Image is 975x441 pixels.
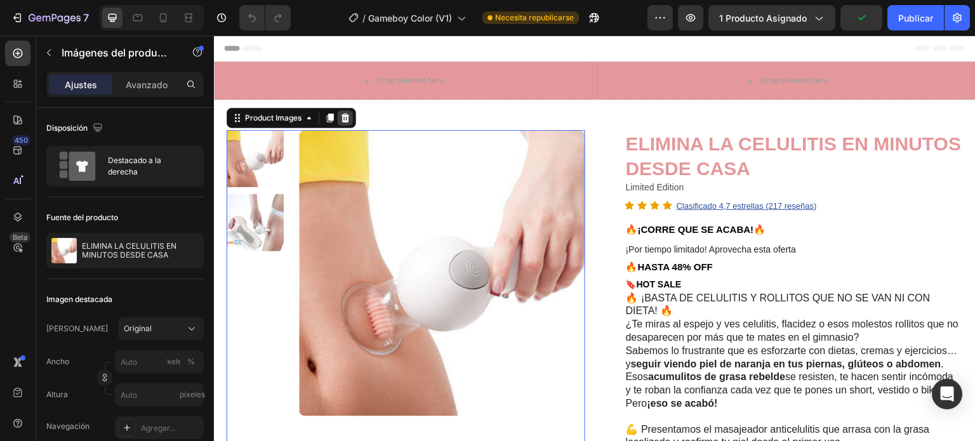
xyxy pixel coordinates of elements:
font: / [362,13,366,23]
iframe: Área de diseño [214,36,975,441]
div: Deshacer/Rehacer [239,5,291,30]
strong: ¡eso se acabó! [434,362,504,373]
strong: 🔥HASTA 48% OFF [412,226,499,237]
p: 💪 Presentamos el masajeador anticelulitis que arrasa con la grasa localizada y reafirma tu piel d... [412,388,748,415]
font: Altura [46,390,68,399]
button: 1 producto asignado [708,5,835,30]
font: Dominio: [DOMAIN_NAME] [33,33,142,43]
font: píxeles [161,357,186,366]
font: Ajustes [65,79,97,90]
u: Clasificado 4,7 estrellas (217 reseñas) [463,166,603,175]
font: Palabras clave [149,74,202,84]
strong: 🔥¡CORRE QUE SE ACABA!🔥 [412,188,552,199]
font: Dominio [67,74,97,84]
font: Imagen destacada [46,294,112,304]
div: Product Images [29,77,90,88]
font: píxeles [180,390,205,399]
font: Agregar... [141,423,175,433]
font: Navegación [46,421,90,431]
font: Necesita republicarse [495,13,574,22]
strong: HOT SALE [423,244,468,254]
img: imagen de característica del producto [51,238,77,263]
div: Drop element here [547,40,614,50]
button: % [166,354,181,369]
font: Fuente del producto [46,213,118,222]
p: Imágenes del producto [62,45,169,60]
font: Beta [13,233,27,242]
input: píxeles [115,383,204,406]
img: tab_domain_overview_orange.svg [53,74,63,84]
font: Avanzado [126,79,168,90]
font: Publicar [898,13,933,23]
font: [PERSON_NAME] [46,324,108,333]
img: logo_orange.svg [20,20,30,30]
button: Original [118,317,204,340]
button: Publicar [887,5,944,30]
font: Original [124,324,152,333]
font: Ancho [46,357,69,366]
font: % [187,357,195,366]
font: ELIMINA LA CELULITIS EN MINUTOS DESDE CASA [82,241,178,260]
div: Abrir Intercom Messenger [932,379,962,409]
p: Sabemos lo frustrante que es esforzarte con dietas, cremas y ejercicios… y . Esos se resisten, te... [412,309,748,362]
strong: acumulitos de grasa rebelde [435,336,572,346]
font: 7 [83,11,89,24]
font: versión [36,20,62,30]
font: 1 producto asignado [719,13,807,23]
font: 450 [15,136,28,145]
font: 4.0.25 [62,20,84,30]
h1: ELIMINA LA CELULITIS EN MINUTOS DESDE CASA [411,95,749,147]
p: ¿Te miras al espejo y ves celulitis, flacidez o esos molestos rollitos que no desaparecen por más... [412,282,748,309]
strong: seguir viendo piel de naranja en tus piernas, glúteos o abdomen [417,323,727,334]
p: Pero [412,362,748,375]
font: Gameboy Color (V1) [368,13,452,23]
p: 🔥 ¡BASTA DE CELULITIS Y ROLLITOS QUE NO SE VAN NI CON DIETA! 🔥 [412,256,748,283]
img: tab_keywords_by_traffic_grey.svg [135,74,145,84]
span: Limited Edition [412,147,470,157]
input: píxeles% [115,350,204,373]
img: website_grey.svg [20,33,30,43]
span: 🔖 [412,244,468,254]
button: 7 [5,5,95,30]
span: ¡Por tiempo limitado! Aprovecha esta oferta [412,209,582,219]
font: Disposición [46,123,88,133]
font: Imágenes del producto [62,46,173,59]
font: Destacado a la derecha [108,155,161,176]
button: píxeles [183,354,199,369]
